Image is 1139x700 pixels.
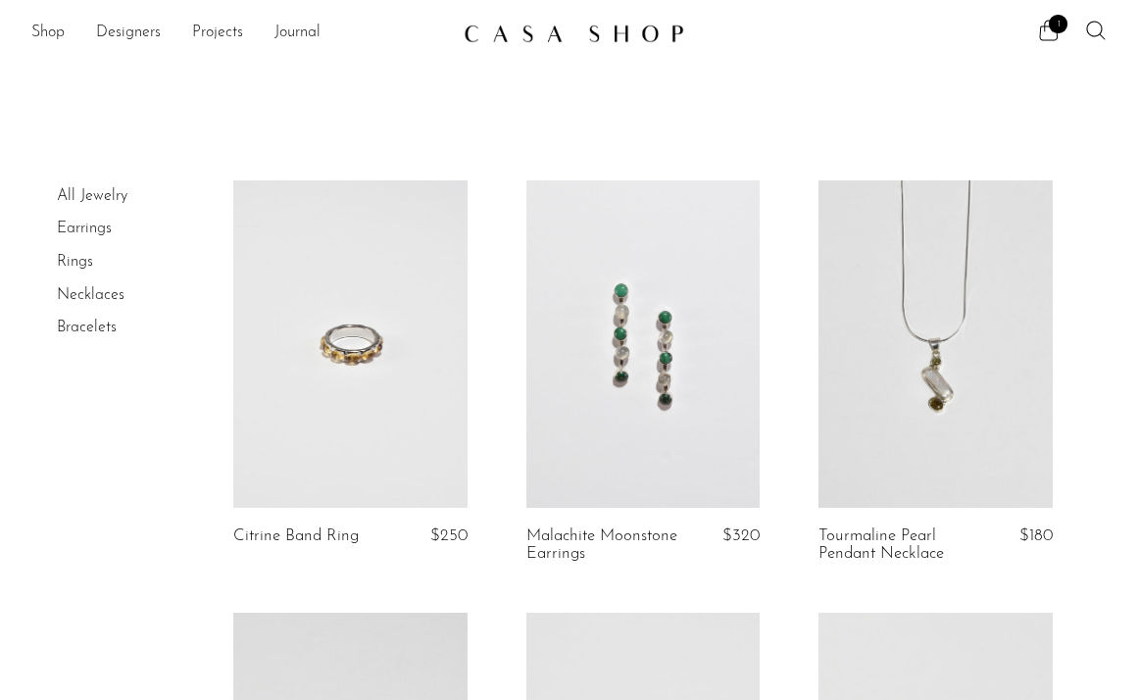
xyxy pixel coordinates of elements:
a: Citrine Band Ring [233,527,359,545]
a: Tourmaline Pearl Pendant Necklace [818,527,970,564]
a: All Jewelry [57,188,127,204]
a: Journal [274,21,321,46]
ul: NEW HEADER MENU [31,17,448,50]
a: Malachite Moonstone Earrings [526,527,678,564]
a: Projects [192,21,243,46]
a: Earrings [57,221,112,236]
a: Bracelets [57,320,117,335]
nav: Desktop navigation [31,17,448,50]
span: $180 [1019,527,1053,544]
span: $250 [430,527,468,544]
a: Designers [96,21,161,46]
span: 1 [1049,15,1067,33]
a: Necklaces [57,287,124,303]
span: $320 [722,527,760,544]
a: Shop [31,21,65,46]
a: Rings [57,254,93,270]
